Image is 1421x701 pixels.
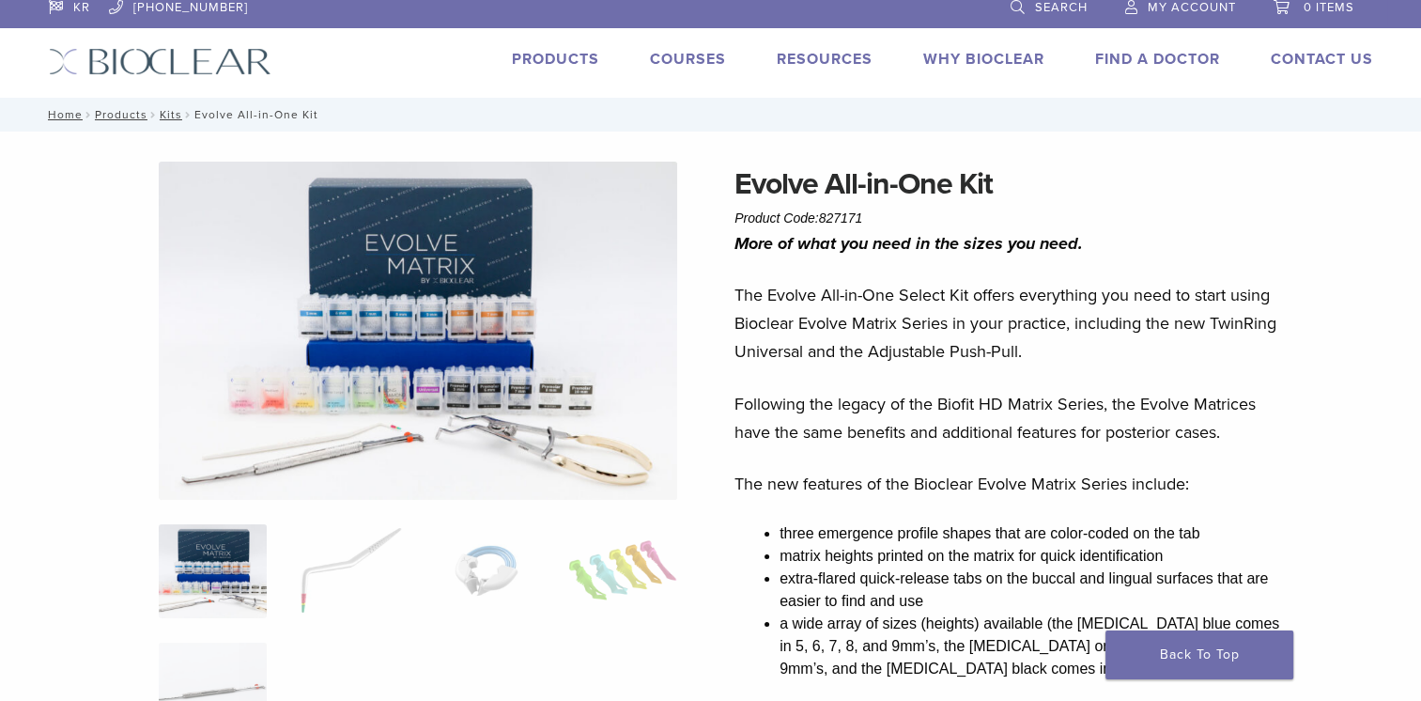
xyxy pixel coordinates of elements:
p: Following the legacy of the Biofit HD Matrix Series, the Evolve Matrices have the same benefits a... [734,390,1287,446]
a: Products [95,108,147,121]
nav: Evolve All-in-One Kit [35,98,1387,132]
img: IMG_0457-scaled-e1745362001290-300x300.jpg [159,524,267,618]
li: a wide array of sizes (heights) available (the [MEDICAL_DATA] blue comes in 5, 6, 7, 8, and 9mm’s... [780,613,1287,680]
a: Back To Top [1105,631,1293,679]
a: Kits [160,108,182,121]
li: extra-flared quick-release tabs on the buccal and lingual surfaces that are easier to find and use [780,568,1287,613]
h1: Evolve All-in-One Kit [734,162,1287,207]
p: The new features of the Bioclear Evolve Matrix Series include: [734,470,1287,498]
p: The Evolve All-in-One Select Kit offers everything you need to start using Bioclear Evolve Matrix... [734,281,1287,366]
li: three emergence profile shapes that are color-coded on the tab [780,522,1287,545]
span: / [83,110,95,119]
img: Evolve All-in-One Kit - Image 4 [568,524,676,618]
span: 827171 [819,210,863,226]
span: Product Code: [734,210,862,226]
li: matrix heights printed on the matrix for quick identification [780,545,1287,568]
a: Products [512,50,599,69]
img: IMG_0457 [159,162,677,500]
a: Courses [650,50,726,69]
i: More of what you need in the sizes you need. [734,233,1083,254]
a: Contact Us [1271,50,1373,69]
a: Home [42,108,83,121]
img: Evolve All-in-One Kit - Image 2 [295,524,403,618]
a: Find A Doctor [1095,50,1220,69]
a: Resources [777,50,873,69]
a: Why Bioclear [923,50,1044,69]
img: Bioclear [49,48,271,75]
span: / [182,110,194,119]
span: / [147,110,160,119]
img: Evolve All-in-One Kit - Image 3 [432,524,540,618]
